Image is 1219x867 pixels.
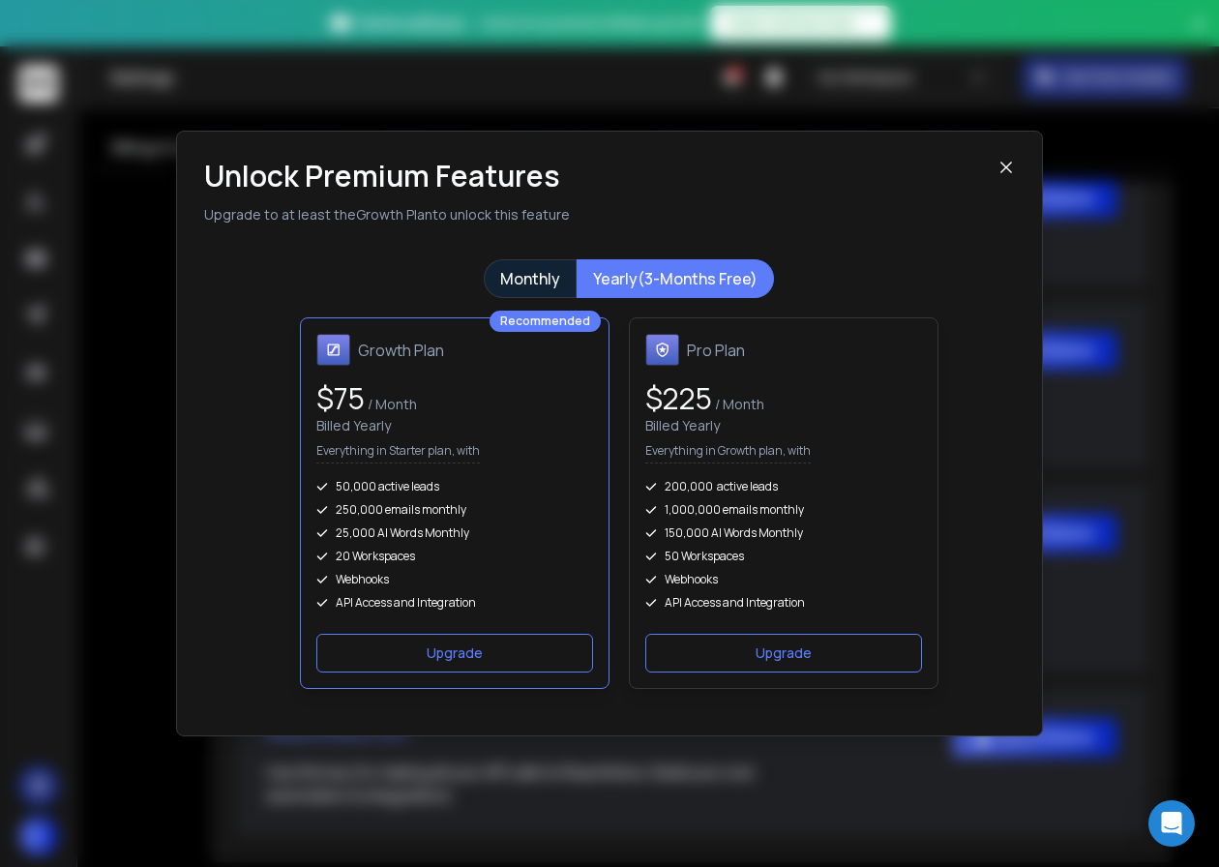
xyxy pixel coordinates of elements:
[1148,800,1195,847] div: Open Intercom Messenger
[316,634,593,673] button: Upgrade
[645,634,922,673] button: Upgrade
[577,259,774,298] button: Yearly(3-Months Free)
[645,502,922,518] div: 1,000,000 emails monthly
[316,416,593,435] div: Billed Yearly
[645,443,811,463] p: Everything in Growth plan, with
[204,205,997,224] p: Upgrade to at least the Growth Plan to unlock this feature
[645,378,712,418] span: $ 225
[645,416,922,435] div: Billed Yearly
[358,339,444,362] h1: Growth Plan
[490,311,601,332] div: Recommended
[645,595,922,611] div: API Access and Integration
[484,259,577,298] button: Monthly
[645,549,922,564] div: 50 Workspaces
[316,502,593,518] div: 250,000 emails monthly
[645,525,922,541] div: 150,000 AI Words Monthly
[687,339,745,362] h1: Pro Plan
[645,334,679,367] img: Pro Plan icon
[316,443,480,463] p: Everything in Starter plan, with
[316,572,593,587] div: Webhooks
[645,479,922,494] div: 200,000 active leads
[316,479,593,494] div: 50,000 active leads
[316,525,593,541] div: 25,000 AI Words Monthly
[316,378,365,418] span: $ 75
[645,572,922,587] div: Webhooks
[365,395,417,413] span: / Month
[316,595,593,611] div: API Access and Integration
[204,159,997,194] h1: Unlock Premium Features
[712,395,764,413] span: / Month
[316,334,350,367] img: Growth Plan icon
[316,549,593,564] div: 20 Workspaces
